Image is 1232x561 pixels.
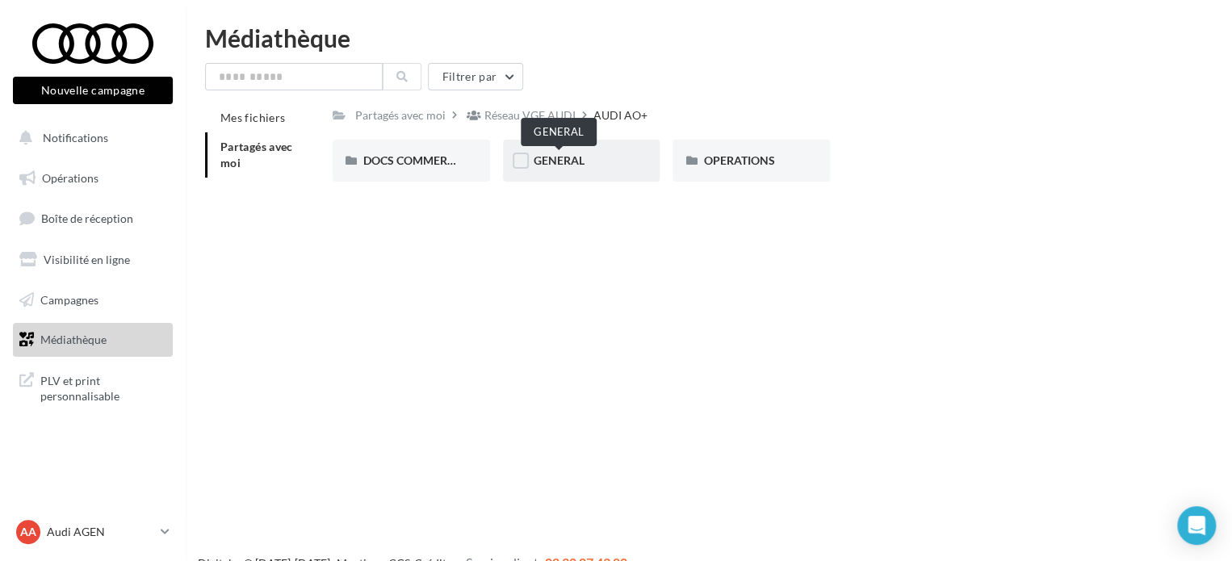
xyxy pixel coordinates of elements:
[40,370,166,404] span: PLV et print personnalisable
[593,107,647,124] div: AUDI AO+
[10,121,170,155] button: Notifications
[47,524,154,540] p: Audi AGEN
[1177,506,1216,545] div: Open Intercom Messenger
[42,171,98,185] span: Opérations
[428,63,523,90] button: Filtrer par
[521,118,597,146] div: GENERAL
[10,363,176,411] a: PLV et print personnalisable
[44,253,130,266] span: Visibilité en ligne
[10,161,176,195] a: Opérations
[10,243,176,277] a: Visibilité en ligne
[484,107,576,124] div: Réseau VGF AUDI
[43,131,108,144] span: Notifications
[534,153,585,167] span: GENERAL
[13,517,173,547] a: AA Audi AGEN
[41,211,133,225] span: Boîte de réception
[10,323,176,357] a: Médiathèque
[10,283,176,317] a: Campagnes
[13,77,173,104] button: Nouvelle campagne
[363,153,482,167] span: DOCS COMMERCIAUX
[40,292,98,306] span: Campagnes
[220,140,293,170] span: Partagés avec moi
[703,153,774,167] span: OPERATIONS
[355,107,446,124] div: Partagés avec moi
[10,201,176,236] a: Boîte de réception
[20,524,36,540] span: AA
[220,111,285,124] span: Mes fichiers
[40,333,107,346] span: Médiathèque
[205,26,1213,50] div: Médiathèque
